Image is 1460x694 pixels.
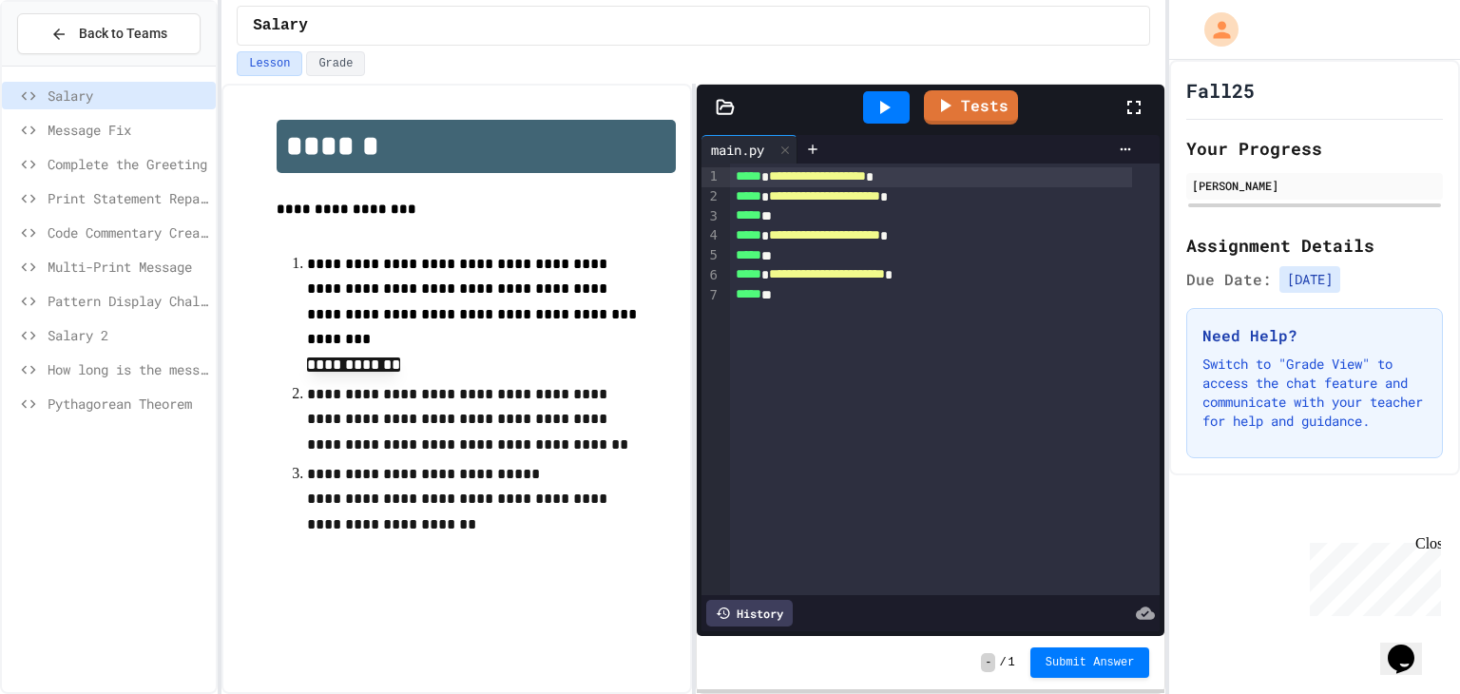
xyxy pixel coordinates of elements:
div: History [706,600,793,627]
span: Submit Answer [1046,655,1135,670]
button: Submit Answer [1030,647,1150,678]
span: Complete the Greeting [48,154,208,174]
h3: Need Help? [1202,324,1427,347]
iframe: chat widget [1380,618,1441,675]
div: 4 [701,226,720,246]
span: [DATE] [1279,266,1340,293]
span: Print Statement Repair [48,188,208,208]
span: Pythagorean Theorem [48,394,208,414]
div: 6 [701,266,720,286]
div: 7 [701,286,720,306]
h1: Fall25 [1186,77,1255,104]
button: Back to Teams [17,13,201,54]
span: Pattern Display Challenge [48,291,208,311]
span: Salary [48,86,208,106]
div: 5 [701,246,720,266]
span: Salary [253,14,308,37]
div: 2 [701,187,720,207]
div: 1 [701,167,720,187]
span: Code Commentary Creator [48,222,208,242]
iframe: chat widget [1302,535,1441,616]
span: How long is the message? [48,359,208,379]
div: My Account [1184,8,1243,51]
div: main.py [701,140,774,160]
button: Grade [306,51,365,76]
h2: Your Progress [1186,135,1443,162]
div: Chat with us now!Close [8,8,131,121]
div: main.py [701,135,797,164]
span: / [999,655,1006,670]
span: 1 [1009,655,1015,670]
div: 3 [701,207,720,227]
p: Switch to "Grade View" to access the chat feature and communicate with your teacher for help and ... [1202,355,1427,431]
div: [PERSON_NAME] [1192,177,1437,194]
span: Salary 2 [48,325,208,345]
span: Due Date: [1186,268,1272,291]
span: Message Fix [48,120,208,140]
span: Multi-Print Message [48,257,208,277]
span: Back to Teams [79,24,167,44]
a: Tests [924,90,1018,125]
button: Lesson [237,51,302,76]
span: - [981,653,995,672]
h2: Assignment Details [1186,232,1443,259]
